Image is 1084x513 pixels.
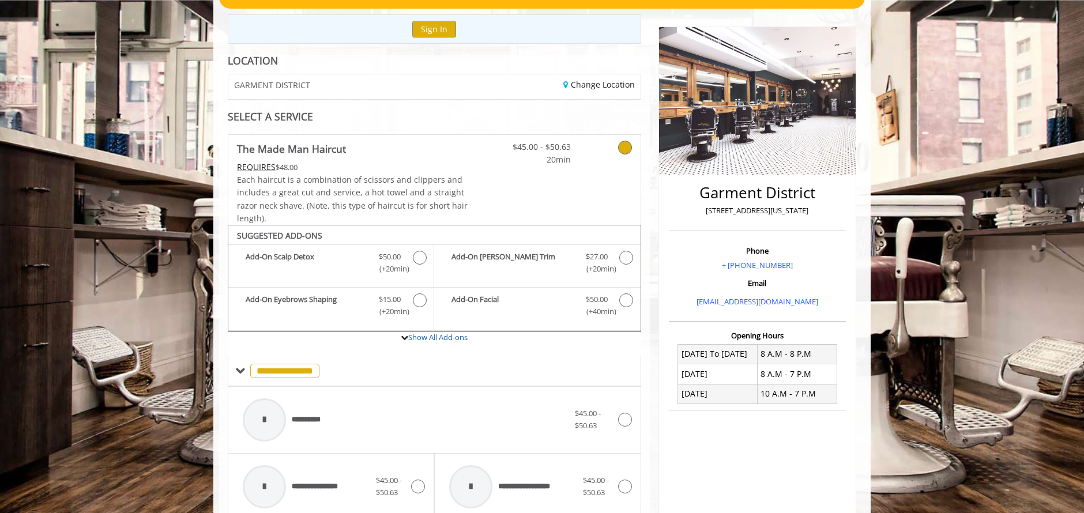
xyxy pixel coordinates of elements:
[757,344,837,364] td: 8 A.M - 8 P.M
[678,344,758,364] td: [DATE] To [DATE]
[234,293,428,320] label: Add-On Eyebrows Shaping
[672,205,843,217] p: [STREET_ADDRESS][US_STATE]
[575,408,601,431] span: $45.00 - $50.63
[373,263,407,275] span: (+20min )
[440,251,634,278] label: Add-On Beard Trim
[237,230,322,241] b: SUGGESTED ADD-ONS
[451,251,574,275] b: Add-On [PERSON_NAME] Trim
[757,364,837,384] td: 8 A.M - 7 P.M
[379,293,401,305] span: $15.00
[376,475,402,497] span: $45.00 - $50.63
[237,161,469,173] div: $48.00
[503,141,571,153] span: $45.00 - $50.63
[678,364,758,384] td: [DATE]
[373,305,407,318] span: (+20min )
[228,225,641,332] div: The Made Man Haircut Add-onS
[237,141,346,157] b: The Made Man Haircut
[234,251,428,278] label: Add-On Scalp Detox
[672,247,843,255] h3: Phone
[412,21,456,37] button: Sign In
[451,293,574,318] b: Add-On Facial
[672,184,843,201] h2: Garment District
[586,251,608,263] span: $27.00
[583,475,609,497] span: $45.00 - $50.63
[234,81,310,89] span: GARMENT DISTRICT
[246,251,367,275] b: Add-On Scalp Detox
[669,331,846,340] h3: Opening Hours
[563,79,635,90] a: Change Location
[237,161,276,172] span: This service needs some Advance to be paid before we block your appointment
[722,260,793,270] a: + [PHONE_NUMBER]
[757,384,837,403] td: 10 A.M - 7 P.M
[408,332,468,342] a: Show All Add-ons
[586,293,608,305] span: $50.00
[237,174,468,224] span: Each haircut is a combination of scissors and clippers and includes a great cut and service, a ho...
[678,384,758,403] td: [DATE]
[579,305,613,318] span: (+40min )
[579,263,613,275] span: (+20min )
[697,296,818,307] a: [EMAIL_ADDRESS][DOMAIN_NAME]
[379,251,401,263] span: $50.00
[228,111,641,122] div: SELECT A SERVICE
[672,279,843,287] h3: Email
[440,293,634,320] label: Add-On Facial
[246,293,367,318] b: Add-On Eyebrows Shaping
[503,153,571,166] span: 20min
[228,54,278,67] b: LOCATION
